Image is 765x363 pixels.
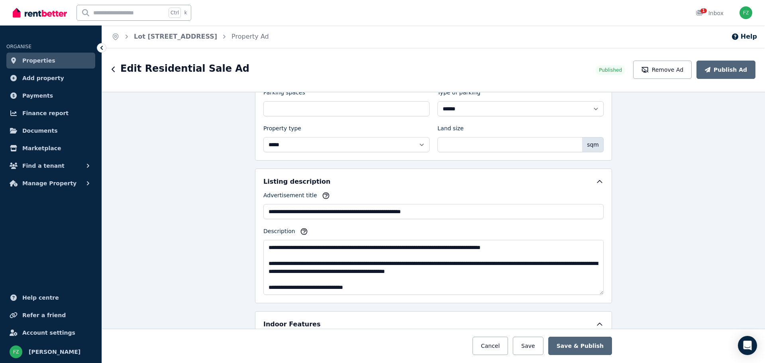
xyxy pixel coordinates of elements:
[22,328,75,337] span: Account settings
[263,177,330,186] h5: Listing description
[731,32,757,41] button: Help
[22,108,69,118] span: Finance report
[6,105,95,121] a: Finance report
[6,70,95,86] a: Add property
[169,8,181,18] span: Ctrl
[6,53,95,69] a: Properties
[6,123,95,139] a: Documents
[263,320,320,329] h5: Indoor Features
[22,91,53,100] span: Payments
[599,67,622,73] span: Published
[263,88,305,100] label: Parking spaces
[22,73,64,83] span: Add property
[22,161,65,171] span: Find a tenant
[6,158,95,174] button: Find a tenant
[696,61,755,79] button: Publish Ad
[437,124,464,135] label: Land size
[10,345,22,358] img: fabian zoccoli
[102,26,279,48] nav: Breadcrumb
[6,140,95,156] a: Marketplace
[263,191,317,202] label: Advertisement title
[263,124,301,135] label: Property type
[22,143,61,153] span: Marketplace
[231,33,269,40] a: Property Ad
[22,56,55,65] span: Properties
[22,179,76,188] span: Manage Property
[134,33,217,40] a: Lot [STREET_ADDRESS]
[473,337,508,355] button: Cancel
[29,347,80,357] span: [PERSON_NAME]
[184,10,187,16] span: k
[22,126,58,135] span: Documents
[739,6,752,19] img: fabian zoccoli
[6,88,95,104] a: Payments
[22,293,59,302] span: Help centre
[13,7,67,19] img: RentBetter
[6,290,95,306] a: Help centre
[22,310,66,320] span: Refer a friend
[6,307,95,323] a: Refer a friend
[548,337,612,355] button: Save & Publish
[513,337,543,355] button: Save
[633,61,692,79] button: Remove Ad
[700,8,707,13] span: 1
[696,9,724,17] div: Inbox
[6,44,31,49] span: ORGANISE
[437,88,481,100] label: Type of parking
[738,336,757,355] div: Open Intercom Messenger
[6,175,95,191] button: Manage Property
[6,325,95,341] a: Account settings
[263,227,295,238] label: Description
[120,62,249,75] h1: Edit Residential Sale Ad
